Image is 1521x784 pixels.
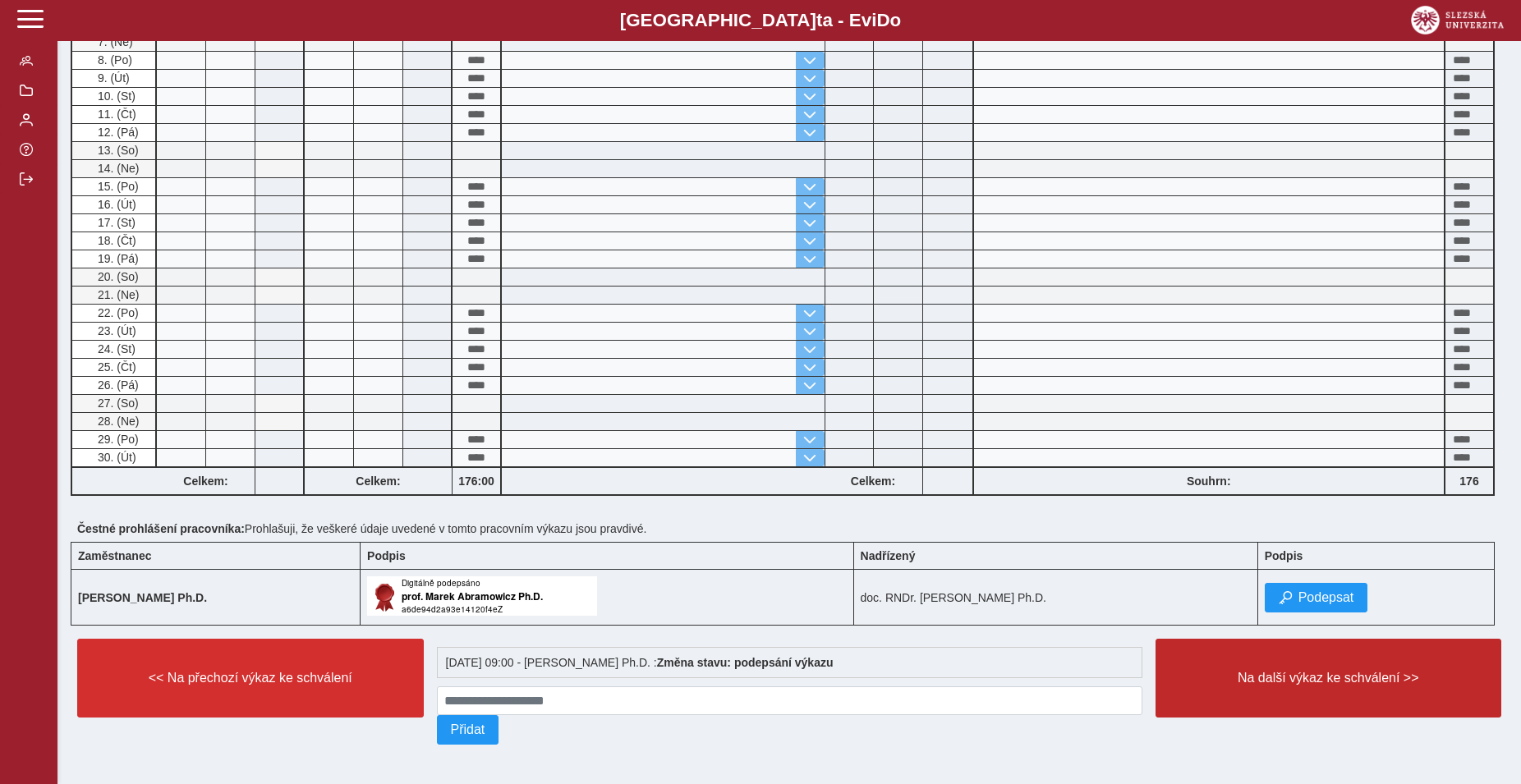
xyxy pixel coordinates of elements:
[94,162,140,175] span: 14. (Ne)
[94,252,139,265] span: 19. (Pá)
[94,397,139,410] span: 27. (So)
[1411,6,1504,34] img: logo_web_su.png
[876,10,889,30] span: D
[78,591,207,604] b: [PERSON_NAME] Ph.D.
[157,475,255,488] b: Celkem:
[453,475,500,488] b: 176:00
[1298,590,1354,605] span: Podepsat
[94,270,139,283] span: 20. (So)
[94,108,136,121] span: 11. (Čt)
[77,522,245,535] b: Čestné prohlášení pracovníka:
[437,715,499,745] button: Přidat
[94,360,136,374] span: 25. (Čt)
[94,180,139,193] span: 15. (Po)
[1169,671,1488,685] span: Na další výkaz ke schválení >>
[91,671,410,685] span: << Na přechozí výkaz ke schválení
[71,516,1508,542] div: Prohlašuji, že veškeré údaje uvedené v tomto pracovním výkazu jsou pravdivé.
[367,576,597,616] img: Digitálně podepsáno uživatelem
[853,570,1257,626] td: doc. RNDr. [PERSON_NAME] Ph.D.
[94,216,136,229] span: 17. (St)
[94,451,136,464] span: 30. (Út)
[94,126,139,139] span: 12. (Pá)
[49,10,1472,31] b: [GEOGRAPHIC_DATA] a - Evi
[1265,549,1303,562] b: Podpis
[437,647,1142,678] div: [DATE] 09:00 - [PERSON_NAME] Ph.D. :
[94,378,139,392] span: 26. (Pá)
[94,35,133,48] span: 7. (Ne)
[890,10,902,30] span: o
[94,324,136,337] span: 23. (Út)
[1265,583,1368,612] button: Podepsat
[451,722,485,737] span: Přidat
[1156,639,1502,718] button: Na další výkaz ke schválení >>
[78,549,151,562] b: Zaměstnanec
[94,89,136,103] span: 10. (St)
[816,10,822,30] span: t
[1187,475,1231,488] b: Souhrn:
[1445,475,1493,488] b: 176
[305,475,452,488] b: Celkem:
[94,234,136,247] span: 18. (Čt)
[94,306,139,319] span: 22. (Po)
[94,342,136,355] span: 24. (St)
[94,433,139,446] span: 29. (Po)
[825,475,922,488] b: Celkem:
[94,144,139,157] span: 13. (So)
[367,549,406,562] b: Podpis
[657,656,834,669] b: Změna stavu: podepsání výkazu
[94,53,132,66] span: 8. (Po)
[77,639,424,718] button: << Na přechozí výkaz ke schválení
[94,71,130,85] span: 9. (Út)
[94,288,140,301] span: 21. (Ne)
[94,415,140,428] span: 28. (Ne)
[94,198,136,211] span: 16. (Út)
[861,549,916,562] b: Nadřízený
